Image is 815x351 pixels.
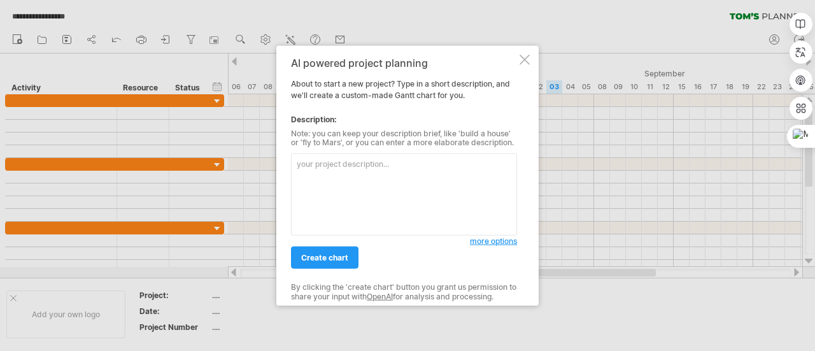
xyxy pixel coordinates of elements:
a: more options [470,236,517,247]
div: About to start a new project? Type in a short description, and we'll create a custom-made Gantt c... [291,57,517,294]
div: Note: you can keep your description brief, like 'build a house' or 'fly to Mars', or you can ente... [291,129,517,147]
span: create chart [301,253,348,262]
div: AI powered project planning [291,57,517,68]
a: OpenAI [367,291,393,301]
div: Description: [291,113,517,125]
span: more options [470,236,517,246]
div: By clicking the 'create chart' button you grant us permission to share your input with for analys... [291,283,517,301]
a: create chart [291,247,358,269]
